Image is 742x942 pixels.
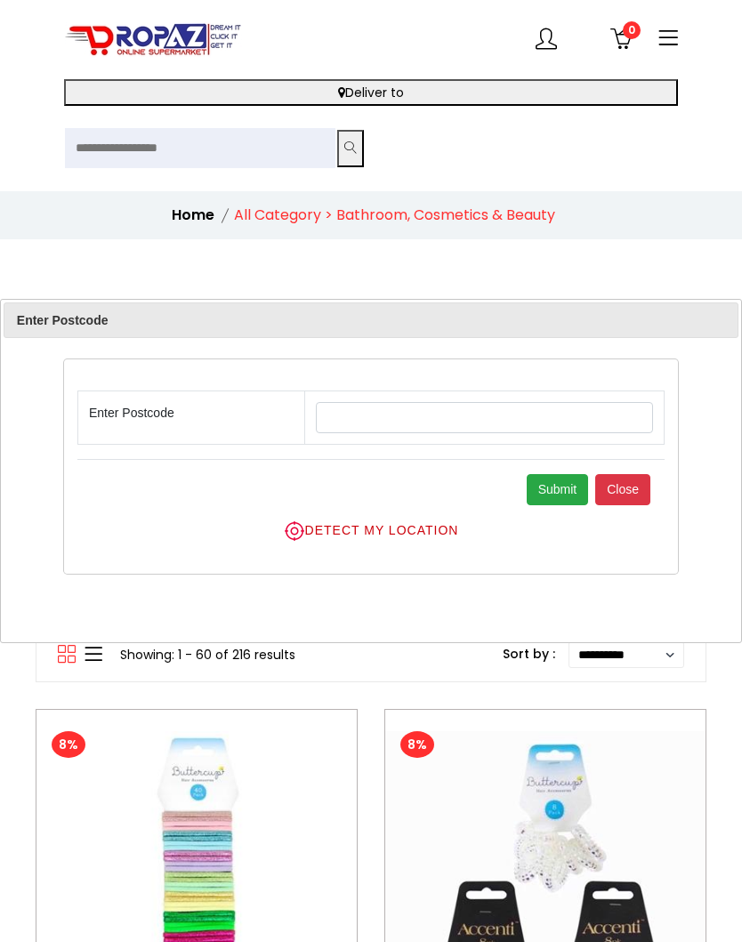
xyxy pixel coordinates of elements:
[120,644,295,665] p: Showing: 1 - 60 of 216 results
[595,474,650,505] button: Close
[623,21,641,39] span: 0
[284,520,305,542] img: location-detect
[77,519,665,543] button: DETECT MY LOCATION
[503,643,555,664] label: Sort by :
[527,474,589,505] button: Submit
[234,205,555,226] li: All Category > Bathroom, Cosmetics & Beauty
[52,731,85,758] span: 8%
[17,310,655,331] span: Enter Postcode
[78,391,305,445] td: Enter Postcode
[400,731,434,758] span: 8%
[610,28,632,50] a: 0
[172,205,214,225] a: Home
[64,79,678,106] button: Deliver to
